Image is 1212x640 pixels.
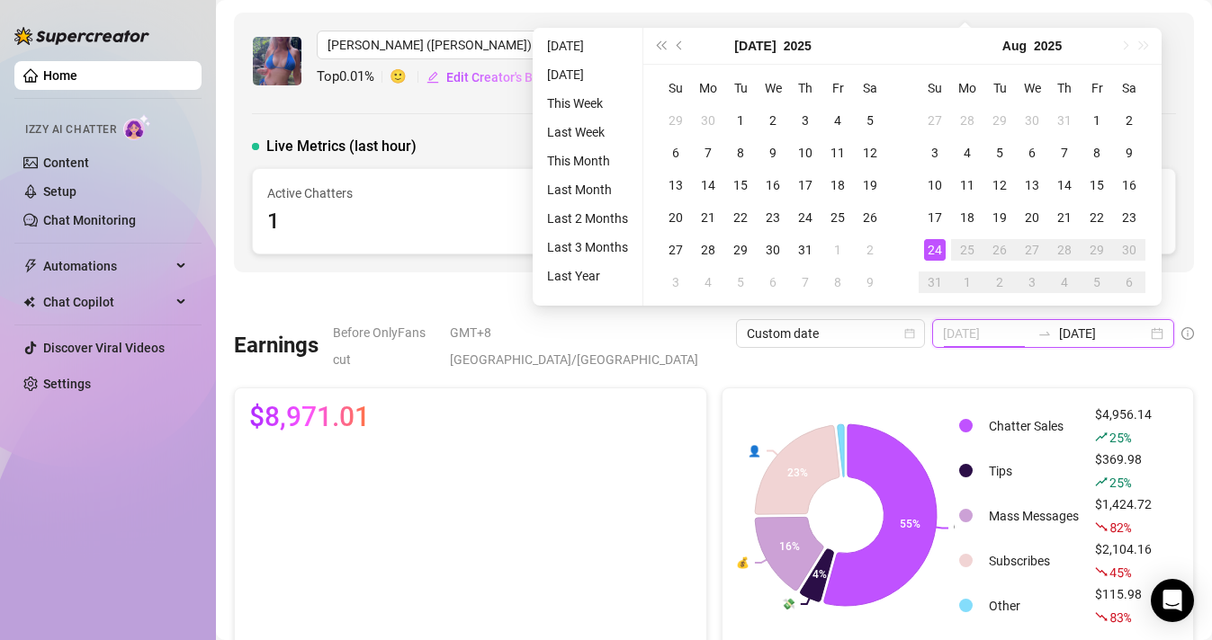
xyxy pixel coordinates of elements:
div: 31 [795,239,816,261]
td: 2025-07-03 [789,104,821,137]
li: Last Year [540,265,635,287]
a: Discover Viral Videos [43,341,165,355]
div: 3 [1021,271,1043,293]
td: 2025-07-21 [692,201,724,234]
td: 2025-07-29 [983,104,1016,137]
div: Open Intercom Messenger [1151,579,1194,622]
td: 2025-07-07 [692,137,724,169]
td: 2025-08-18 [951,201,983,234]
div: $115.98 [1095,584,1152,627]
div: 7 [1054,142,1075,164]
th: We [1016,72,1048,104]
td: 2025-08-06 [1016,137,1048,169]
td: 2025-08-22 [1081,201,1113,234]
div: 2 [859,239,881,261]
td: 2025-07-06 [660,137,692,169]
span: fall [1095,520,1108,533]
td: Chatter Sales [982,404,1086,448]
td: 2025-08-01 [821,234,854,266]
span: info-circle [1181,327,1194,340]
td: 2025-08-20 [1016,201,1048,234]
td: 2025-07-22 [724,201,757,234]
div: 5 [730,271,751,293]
a: Settings [43,377,91,391]
div: 6 [762,271,784,293]
td: 2025-09-04 [1048,266,1081,298]
img: logo-BBDzfeDw.svg [14,27,149,45]
td: 2025-07-13 [660,169,692,201]
div: 24 [924,239,946,261]
div: 8 [1086,142,1108,164]
th: Sa [854,72,886,104]
div: 18 [956,207,978,228]
span: rise [1095,431,1108,443]
td: 2025-07-27 [660,234,692,266]
div: 27 [924,110,946,131]
span: Custom date [747,320,914,347]
td: 2025-09-06 [1113,266,1145,298]
div: 30 [762,239,784,261]
button: Choose a month [734,28,776,64]
div: 12 [989,174,1010,196]
span: 25 % [1109,429,1130,446]
th: Sa [1113,72,1145,104]
td: 2025-08-26 [983,234,1016,266]
td: Mass Messages [982,494,1086,538]
span: Live Metrics (last hour) [266,136,417,157]
div: $1,424.72 [1095,494,1152,538]
td: 2025-08-03 [919,137,951,169]
button: Choose a year [784,28,812,64]
td: 2025-08-12 [983,169,1016,201]
th: Fr [821,72,854,104]
td: 2025-07-18 [821,169,854,201]
h3: Earnings [234,332,319,360]
div: 29 [665,110,687,131]
td: 2025-09-02 [983,266,1016,298]
input: Start date [943,324,1031,343]
li: This Week [540,93,635,114]
div: 27 [665,239,687,261]
div: 9 [1118,142,1140,164]
div: 29 [1086,239,1108,261]
div: 6 [1118,271,1140,293]
span: Edit Creator's Bio [446,70,543,84]
span: rise [1095,476,1108,488]
td: 2025-08-28 [1048,234,1081,266]
td: 2025-07-23 [757,201,789,234]
td: Tips [982,449,1086,493]
td: 2025-08-07 [789,266,821,298]
td: 2025-07-19 [854,169,886,201]
td: 2025-07-08 [724,137,757,169]
td: 2025-06-29 [660,104,692,137]
td: 2025-08-06 [757,266,789,298]
div: 25 [827,207,848,228]
div: 21 [697,207,719,228]
div: $4,956.14 [1095,404,1152,448]
div: 4 [697,271,719,293]
div: 4 [956,142,978,164]
td: 2025-08-04 [951,137,983,169]
div: 13 [1021,174,1043,196]
a: Home [43,68,77,83]
td: 2025-08-08 [821,266,854,298]
input: End date [1059,324,1147,343]
span: to [1037,326,1052,341]
td: 2025-08-09 [854,266,886,298]
th: Th [789,72,821,104]
span: Izzy AI Chatter [25,121,116,138]
span: Automations [43,252,171,280]
div: 2 [989,271,1010,293]
div: 23 [762,207,784,228]
div: $369.98 [1095,449,1152,493]
th: Mo [951,72,983,104]
div: 13 [665,174,687,196]
span: 🙂 [390,67,426,88]
td: 2025-07-26 [854,201,886,234]
span: edit [426,71,439,84]
div: 6 [665,142,687,164]
div: 7 [697,142,719,164]
div: 1 [730,110,751,131]
div: 1 [1086,110,1108,131]
td: 2025-07-14 [692,169,724,201]
td: 2025-07-01 [724,104,757,137]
